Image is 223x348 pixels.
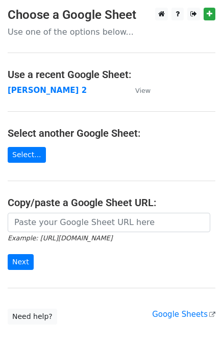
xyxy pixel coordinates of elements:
a: [PERSON_NAME] 2 [8,86,87,95]
a: Need help? [8,309,57,325]
h4: Use a recent Google Sheet: [8,68,215,81]
p: Use one of the options below... [8,27,215,37]
small: View [135,87,151,94]
h4: Select another Google Sheet: [8,127,215,139]
h4: Copy/paste a Google Sheet URL: [8,196,215,209]
small: Example: [URL][DOMAIN_NAME] [8,234,112,242]
input: Next [8,254,34,270]
a: Select... [8,147,46,163]
h3: Choose a Google Sheet [8,8,215,22]
input: Paste your Google Sheet URL here [8,213,210,232]
a: Google Sheets [152,310,215,319]
a: View [125,86,151,95]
